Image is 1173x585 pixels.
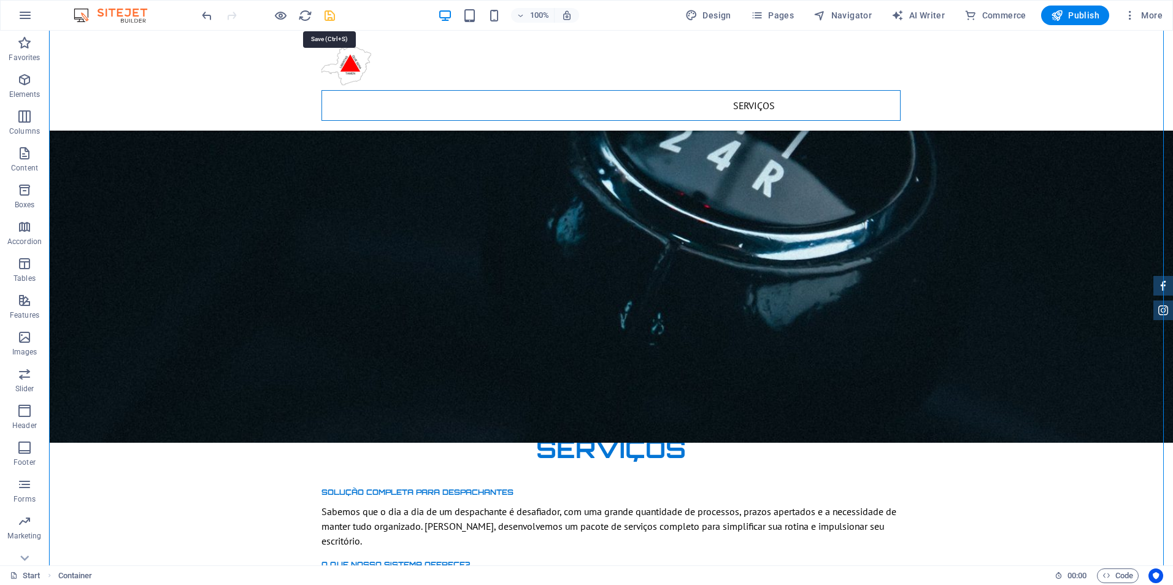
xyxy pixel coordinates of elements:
[11,163,38,173] p: Content
[322,8,337,23] button: save
[561,10,572,21] i: On resize automatically adjust zoom level to fit chosen device.
[511,8,555,23] button: 100%
[1055,568,1087,583] h6: Session time
[1124,9,1163,21] span: More
[9,53,40,63] p: Favorites
[298,8,312,23] button: reload
[10,310,39,320] p: Features
[746,6,799,25] button: Pages
[9,126,40,136] p: Columns
[685,9,731,21] span: Design
[7,531,41,541] p: Marketing
[960,6,1031,25] button: Commerce
[886,6,950,25] button: AI Writer
[58,568,93,583] span: Click to select. Double-click to edit
[891,9,945,21] span: AI Writer
[7,237,42,247] p: Accordion
[1119,6,1167,25] button: More
[964,9,1026,21] span: Commerce
[12,421,37,430] p: Header
[12,347,37,357] p: Images
[13,273,36,283] p: Tables
[680,6,736,25] button: Design
[199,8,214,23] button: undo
[273,8,288,23] button: Click here to leave preview mode and continue editing
[71,8,163,23] img: Editor Logo
[1102,568,1133,583] span: Code
[15,200,35,210] p: Boxes
[1148,568,1163,583] button: Usercentrics
[58,568,93,583] nav: breadcrumb
[13,457,36,467] p: Footer
[10,568,40,583] a: Click to cancel selection. Double-click to open Pages
[1097,568,1139,583] button: Code
[680,6,736,25] div: Design (Ctrl+Alt+Y)
[809,6,877,25] button: Navigator
[15,384,34,394] p: Slider
[1067,568,1086,583] span: 00 00
[1076,571,1078,580] span: :
[529,8,549,23] h6: 100%
[813,9,872,21] span: Navigator
[9,90,40,99] p: Elements
[1051,9,1099,21] span: Publish
[1041,6,1109,25] button: Publish
[751,9,794,21] span: Pages
[200,9,214,23] i: Undo: Change text (Ctrl+Z)
[13,494,36,504] p: Forms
